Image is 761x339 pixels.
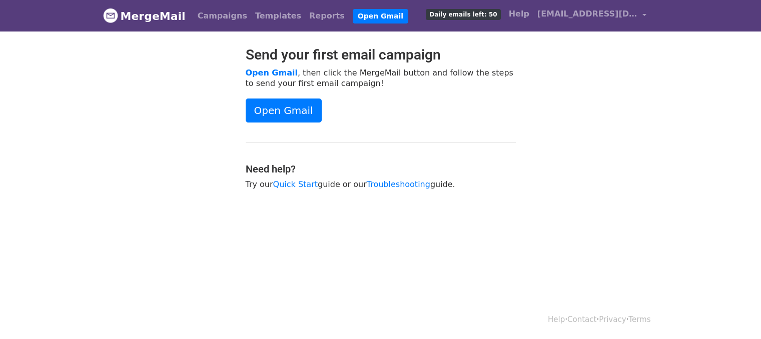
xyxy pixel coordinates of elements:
[246,67,516,88] p: , then click the MergeMail button and follow the steps to send your first email campaign!
[246,163,516,175] h4: Need help?
[422,4,504,24] a: Daily emails left: 50
[367,179,430,189] a: Troubleshooting
[599,315,626,324] a: Privacy
[103,8,118,23] img: MergeMail logo
[246,46,516,63] h2: Send your first email campaign
[251,6,305,26] a: Templates
[103,5,186,26] a: MergeMail
[246,68,298,77] a: Open Gmail
[548,315,565,324] a: Help
[505,4,533,24] a: Help
[567,315,596,324] a: Contact
[246,98,322,122] a: Open Gmail
[353,9,408,23] a: Open Gmail
[533,4,650,27] a: [EMAIL_ADDRESS][DOMAIN_NAME]
[246,179,516,189] p: Try our guide or our guide.
[628,315,650,324] a: Terms
[305,6,349,26] a: Reports
[194,6,251,26] a: Campaigns
[537,8,637,20] span: [EMAIL_ADDRESS][DOMAIN_NAME]
[273,179,318,189] a: Quick Start
[426,9,500,20] span: Daily emails left: 50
